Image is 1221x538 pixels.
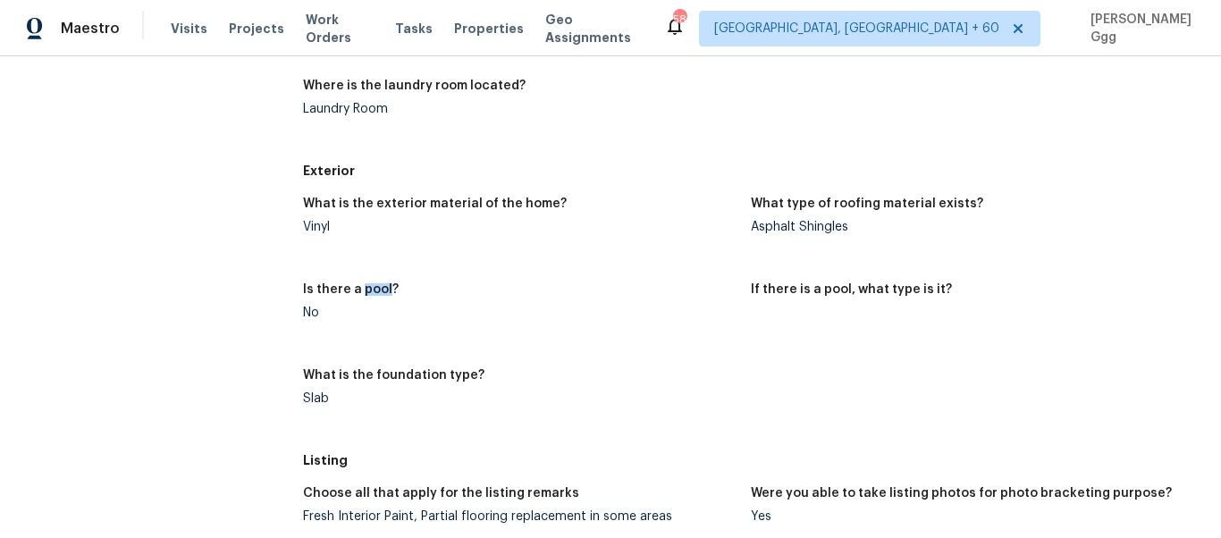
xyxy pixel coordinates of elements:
div: Laundry Room [303,103,737,115]
div: Yes [751,510,1185,523]
div: Fresh Interior Paint, Partial flooring replacement in some areas [303,510,737,523]
div: Slab [303,392,737,405]
span: Work Orders [306,11,374,46]
h5: What is the exterior material of the home? [303,198,567,210]
span: Geo Assignments [545,11,643,46]
span: Projects [229,20,284,38]
div: Vinyl [303,221,737,233]
div: Asphalt Shingles [751,221,1185,233]
h5: What is the foundation type? [303,369,484,382]
h5: What type of roofing material exists? [751,198,983,210]
h5: Where is the laundry room located? [303,80,526,92]
span: [PERSON_NAME] Ggg [1083,11,1194,46]
h5: If there is a pool, what type is it? [751,283,952,296]
span: [GEOGRAPHIC_DATA], [GEOGRAPHIC_DATA] + 60 [714,20,999,38]
span: Tasks [395,22,433,35]
h5: Is there a pool? [303,283,399,296]
h5: Exterior [303,162,1200,180]
h5: Choose all that apply for the listing remarks [303,487,579,500]
span: Properties [454,20,524,38]
div: 581 [673,11,686,29]
span: Maestro [61,20,120,38]
h5: Listing [303,451,1200,469]
div: No [303,307,737,319]
span: Visits [171,20,207,38]
h5: Were you able to take listing photos for photo bracketing purpose? [751,487,1172,500]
